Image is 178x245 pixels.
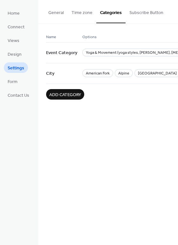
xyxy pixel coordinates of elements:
span: City [46,68,54,80]
span: Alpine [115,69,133,77]
a: Home [4,8,24,18]
span: Views [8,38,19,44]
span: Name [46,34,56,40]
a: Contact Us [4,90,33,100]
span: Connect [8,24,24,31]
span: Contact Us [8,92,29,99]
span: American Fork [82,69,113,77]
span: Settings [8,65,24,72]
button: Add category [46,89,84,100]
span: Design [8,51,22,58]
a: Views [4,35,23,45]
span: Form [8,79,17,85]
span: Event Category [46,47,77,59]
a: Form [4,76,21,87]
a: Design [4,49,25,59]
span: Options [82,34,97,40]
a: Connect [4,21,28,32]
a: Settings [4,62,28,73]
span: Home [8,10,20,17]
span: Add category [49,92,81,98]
